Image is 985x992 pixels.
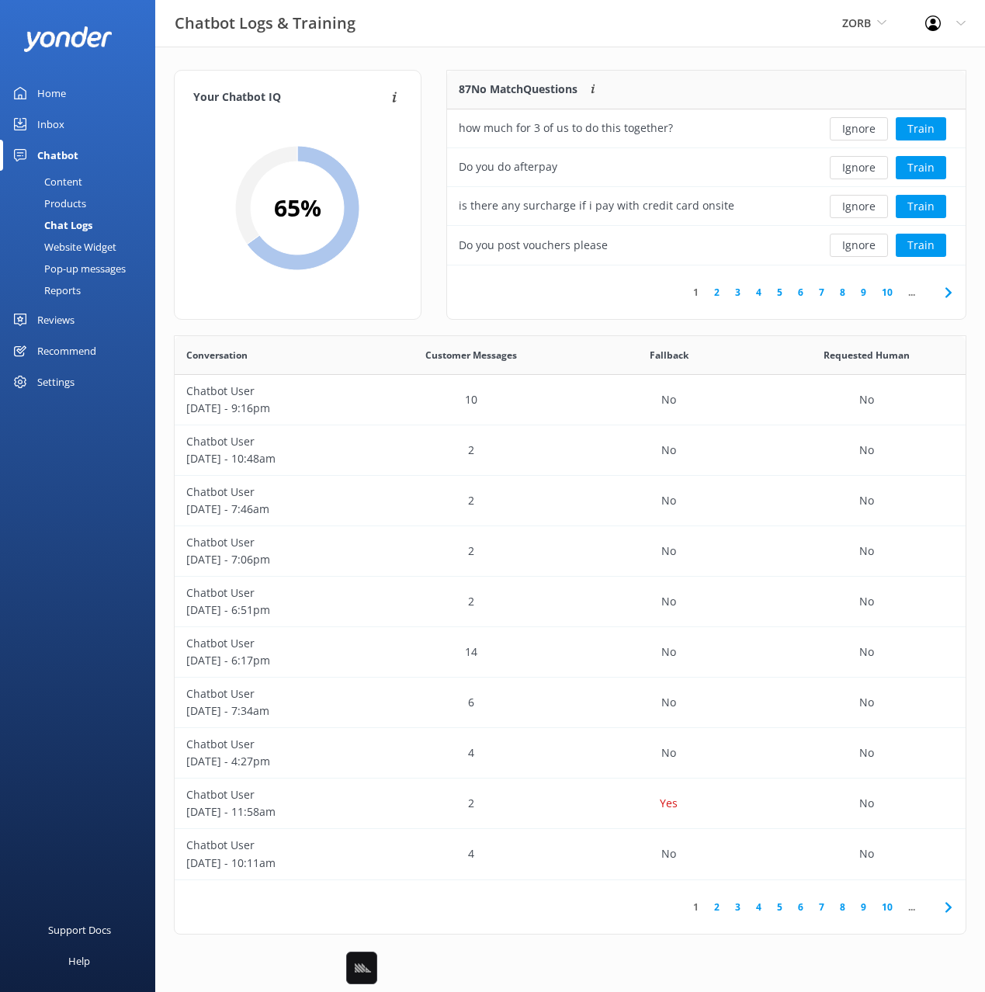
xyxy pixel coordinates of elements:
span: Requested Human [824,348,910,362]
p: Chatbot User [186,484,361,501]
a: 5 [769,285,790,300]
p: [DATE] - 9:16pm [186,400,361,417]
div: Content [9,171,82,193]
a: 6 [790,285,811,300]
div: row [175,627,966,678]
p: 2 [468,593,474,610]
button: Train [896,117,946,140]
div: Website Widget [9,236,116,258]
p: 14 [465,643,477,661]
p: No [859,643,874,661]
div: Do you do afterpay [459,158,557,175]
p: [DATE] - 11:58am [186,803,361,820]
div: Recommend [37,335,96,366]
a: 9 [853,900,874,914]
a: 10 [874,285,900,300]
span: ZORB [842,16,871,30]
span: Conversation [186,348,248,362]
p: No [859,845,874,862]
p: Yes [660,795,678,812]
p: No [859,492,874,509]
p: 2 [468,543,474,560]
p: No [859,543,874,560]
div: Do you post vouchers please [459,237,608,254]
p: No [661,694,676,711]
button: Train [896,195,946,218]
a: 2 [706,900,727,914]
p: Chatbot User [186,534,361,551]
p: 2 [468,442,474,459]
p: No [661,845,676,862]
p: No [661,593,676,610]
a: 7 [811,285,832,300]
button: Ignore [830,117,888,140]
a: 10 [874,900,900,914]
a: 4 [748,285,769,300]
p: [DATE] - 10:11am [186,855,361,872]
a: 4 [748,900,769,914]
a: Content [9,171,155,193]
p: [DATE] - 6:51pm [186,602,361,619]
a: Chat Logs [9,214,155,236]
p: No [859,442,874,459]
a: Website Widget [9,236,155,258]
p: Chatbot User [186,433,361,450]
p: No [661,442,676,459]
p: 2 [468,492,474,509]
div: Settings [37,366,75,397]
p: No [859,593,874,610]
p: [DATE] - 4:27pm [186,753,361,770]
a: Reports [9,279,155,301]
div: Products [9,193,86,214]
a: 5 [769,900,790,914]
a: 1 [685,900,706,914]
div: Chat Logs [9,214,92,236]
div: Chatbot [37,140,78,171]
div: Inbox [37,109,64,140]
p: Chatbot User [186,383,361,400]
div: row [175,375,966,425]
a: 9 [853,285,874,300]
button: Ignore [830,234,888,257]
div: row [175,728,966,779]
p: 4 [468,845,474,862]
div: how much for 3 of us to do this together? [459,120,673,137]
a: 7 [811,900,832,914]
p: Chatbot User [186,736,361,753]
p: No [661,643,676,661]
p: No [661,391,676,408]
button: Train [896,234,946,257]
a: 8 [832,285,853,300]
span: ... [900,900,923,914]
img: yonder-white-logo.png [23,26,113,52]
div: Reviews [37,304,75,335]
h2: 65 % [274,189,321,227]
div: row [175,526,966,577]
p: Chatbot User [186,635,361,652]
a: 2 [706,285,727,300]
div: Help [68,945,90,976]
div: row [175,779,966,829]
span: ... [900,285,923,300]
div: row [447,226,966,265]
span: Fallback [650,348,688,362]
div: Reports [9,279,81,301]
p: Chatbot User [186,584,361,602]
a: 6 [790,900,811,914]
div: Support Docs [48,914,111,945]
p: [DATE] - 7:34am [186,702,361,720]
div: row [175,577,966,627]
div: row [447,187,966,226]
p: 10 [465,391,477,408]
p: No [859,795,874,812]
p: 6 [468,694,474,711]
p: 4 [468,744,474,761]
p: No [661,543,676,560]
div: row [175,678,966,728]
p: [DATE] - 7:46am [186,501,361,518]
button: Train [896,156,946,179]
a: 8 [832,900,853,914]
p: Chatbot User [186,786,361,803]
a: 3 [727,285,748,300]
div: is there any surcharge if i pay with credit card onsite [459,197,734,214]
